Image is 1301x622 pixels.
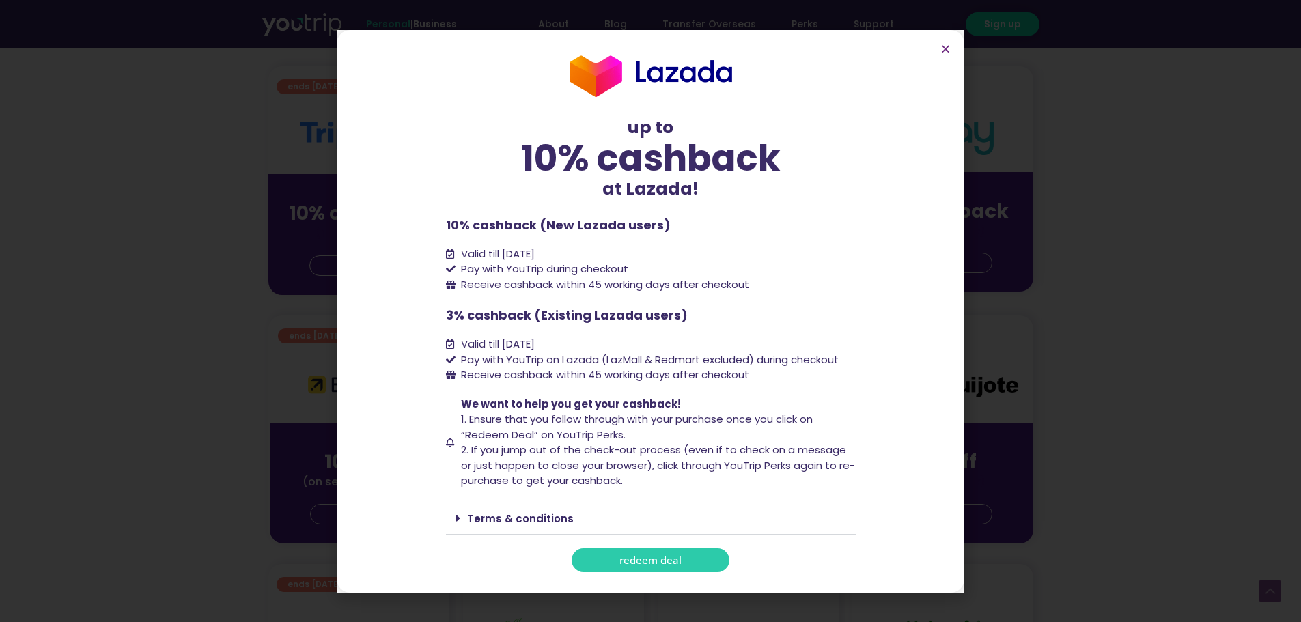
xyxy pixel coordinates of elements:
[619,555,682,565] span: redeem deal
[458,246,535,262] span: Valid till [DATE]
[446,216,856,234] p: 10% cashback (New Lazada users)
[940,44,951,54] a: Close
[467,511,574,526] a: Terms & conditions
[446,140,856,176] div: 10% cashback
[461,412,813,442] span: 1. Ensure that you follow through with your purchase once you click on “Redeem Deal” on YouTrip P...
[458,352,839,368] span: Pay with YouTrip on Lazada (LazMall & Redmart excluded) during checkout
[446,115,856,202] div: up to at Lazada!
[572,548,729,572] a: redeem deal
[461,397,681,411] span: We want to help you get your cashback!
[458,367,749,383] span: Receive cashback within 45 working days after checkout
[446,306,856,324] p: 3% cashback (Existing Lazada users)
[461,442,855,487] span: 2. If you jump out of the check-out process (even if to check on a message or just happen to clos...
[458,337,535,352] span: Valid till [DATE]
[458,277,749,293] span: Receive cashback within 45 working days after checkout
[458,261,628,277] span: Pay with YouTrip during checkout
[446,503,856,535] div: Terms & conditions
